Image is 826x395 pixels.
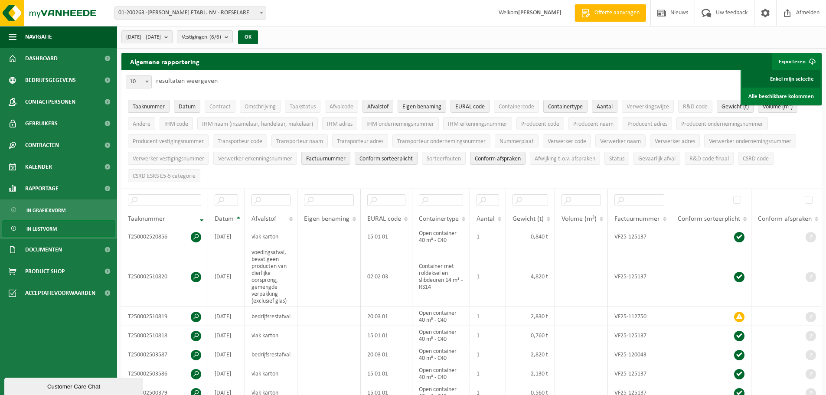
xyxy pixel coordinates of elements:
span: Contract [209,104,231,110]
button: Producent ondernemingsnummerProducent ondernemingsnummer: Activate to sort [676,117,768,130]
td: Open container 40 m³ - C40 [412,227,470,246]
td: VF25-125137 [608,227,671,246]
span: Containertype [548,104,583,110]
button: Exporteren [772,53,821,70]
td: T250002503586 [121,364,208,383]
button: EURAL codeEURAL code: Activate to sort [451,100,490,113]
button: OK [238,30,258,44]
button: Volume (m³)Volume (m³): Activate to sort [758,100,797,113]
span: In lijstvorm [26,221,57,237]
span: Documenten [25,239,62,261]
button: IHM ondernemingsnummerIHM ondernemingsnummer: Activate to sort [362,117,439,130]
span: Rapportage [25,178,59,199]
span: Afvalcode [330,104,353,110]
span: EURAL code [367,215,401,222]
span: Contactpersonen [25,91,75,113]
button: AndereAndere: Activate to sort [128,117,155,130]
td: [DATE] [208,364,245,383]
span: Nummerplaat [500,138,534,145]
span: Verwerker ondernemingsnummer [709,138,791,145]
span: [DATE] - [DATE] [126,31,161,44]
span: Factuurnummer [614,215,660,222]
span: Producent vestigingsnummer [133,138,204,145]
span: Containertype [419,215,459,222]
button: StatusStatus: Activate to sort [604,152,629,165]
span: Omschrijving [245,104,276,110]
span: R&D code [683,104,708,110]
td: 2,130 t [506,364,555,383]
td: T250002510819 [121,307,208,326]
td: vlak karton [245,326,297,345]
button: AfvalstofAfvalstof: Activate to sort [362,100,393,113]
td: 1 [470,364,506,383]
td: 1 [470,326,506,345]
a: In grafiekvorm [2,202,115,218]
button: ContractContract: Activate to sort [205,100,235,113]
span: 01-200263 - SOUBRY JOSEPH ETABL. NV - ROESELARE [114,7,266,20]
button: Verwerker vestigingsnummerVerwerker vestigingsnummer: Activate to sort [128,152,209,165]
button: Verwerker adresVerwerker adres: Activate to sort [650,134,700,147]
button: Transporteur naamTransporteur naam: Activate to sort [271,134,328,147]
td: Open container 40 m³ - C40 [412,345,470,364]
button: [DATE] - [DATE] [121,30,173,43]
span: CSRD ESRS E5-5 categorie [133,173,196,180]
span: Verwerker naam [600,138,641,145]
button: SorteerfoutenSorteerfouten: Activate to sort [422,152,466,165]
span: Contracten [25,134,59,156]
span: Gebruikers [25,113,58,134]
span: Eigen benaming [304,215,349,222]
button: Verwerker naamVerwerker naam: Activate to sort [595,134,646,147]
span: IHM erkenningsnummer [448,121,507,127]
td: T250002510820 [121,246,208,307]
iframe: chat widget [4,376,145,395]
span: Taaknummer [133,104,165,110]
span: Acceptatievoorwaarden [25,282,95,304]
td: bedrijfsrestafval [245,345,297,364]
span: In grafiekvorm [26,202,65,219]
button: TaaknummerTaaknummer: Activate to remove sorting [128,100,170,113]
span: Volume (m³) [763,104,793,110]
span: Product Shop [25,261,65,282]
button: Eigen benamingEigen benaming: Activate to sort [398,100,446,113]
a: Alle beschikbare kolommen [742,88,820,105]
td: 1 [470,227,506,246]
td: 15 01 01 [361,364,412,383]
button: Conform sorteerplicht : Activate to sort [355,152,418,165]
span: IHM code [164,121,188,127]
button: Producent naamProducent naam: Activate to sort [568,117,618,130]
td: [DATE] [208,345,245,364]
strong: [PERSON_NAME] [518,10,562,16]
button: Afwijking t.o.v. afsprakenAfwijking t.o.v. afspraken: Activate to sort [530,152,600,165]
button: Producent adresProducent adres: Activate to sort [623,117,672,130]
span: Producent code [521,121,559,127]
span: Verwerker vestigingsnummer [133,156,204,162]
span: Producent ondernemingsnummer [681,121,763,127]
td: Open container 40 m³ - C40 [412,364,470,383]
span: Afvalstof [367,104,389,110]
td: 15 01 01 [361,227,412,246]
td: 20 03 01 [361,307,412,326]
a: Enkel mijn selectie [742,70,820,88]
span: Conform afspraken [475,156,521,162]
td: vlak karton [245,364,297,383]
span: Sorteerfouten [427,156,461,162]
td: 02 02 03 [361,246,412,307]
span: Taaknummer [128,215,165,222]
span: Bedrijfsgegevens [25,69,76,91]
td: VF25-125137 [608,326,671,345]
span: Afvalstof [251,215,276,222]
td: 20 03 01 [361,345,412,364]
td: VF25-112750 [608,307,671,326]
td: 2,820 t [506,345,555,364]
td: [DATE] [208,307,245,326]
span: Volume (m³) [562,215,597,222]
button: FactuurnummerFactuurnummer: Activate to sort [301,152,350,165]
span: Conform sorteerplicht [359,156,413,162]
td: VF25-125137 [608,364,671,383]
span: Afwijking t.o.v. afspraken [535,156,595,162]
span: R&D code finaal [689,156,729,162]
span: Transporteur adres [337,138,383,145]
span: Gewicht (t) [513,215,544,222]
span: 01-200263 - SOUBRY JOSEPH ETABL. NV - ROESELARE [115,7,266,19]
